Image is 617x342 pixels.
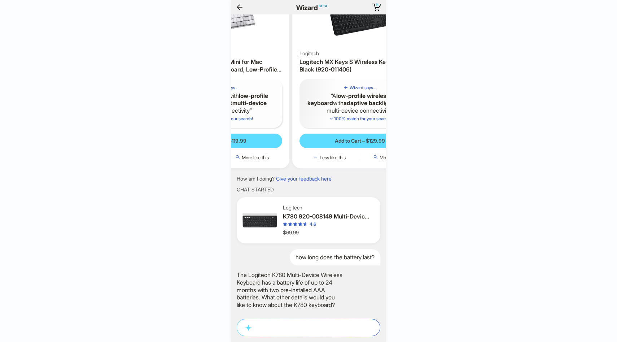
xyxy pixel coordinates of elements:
span: star [303,222,307,226]
div: How am I doing? [237,176,332,182]
b: adaptive backlighting [343,99,403,107]
span: Less like this [320,155,346,160]
span: More like this [242,155,269,160]
img: K780 920-008149 Multi-Device Wireless Keyboard - Bluetooth - Black [242,203,277,238]
span: 5 [376,2,378,7]
span: Logitech [299,50,319,57]
div: K780 920-008149 Multi-Device Wireless Keyboard - Bluetooth - BlackLogitechK780 920-008149 Multi-D... [237,197,380,243]
span: star [288,222,292,226]
span: $69.99 [283,229,299,235]
div: Logitech [283,204,372,211]
span: More like this [380,155,407,160]
a: Give your feedback here [276,176,332,182]
b: low-profile wireless keyboard [307,92,389,107]
div: how long does the battery last? [290,249,380,265]
div: 4.6 [310,221,316,227]
div: K780 920-008149 Multi-Device Wireless Keyboard - Bluetooth - Black [283,213,372,220]
span: star [298,222,302,226]
span: 100 % match for your search! [329,116,391,121]
span: star [293,222,297,226]
span: star [283,222,287,226]
h5: Wizard says... [350,85,376,91]
div: 4.6 out of 5 stars [283,221,316,227]
q: A with and multi-device connectivity [305,92,414,114]
button: More like this [222,154,283,161]
h3: Logitech MX Keys S Wireless Keyboard, Black (920-011406) [299,58,420,73]
div: CHAT STARTED [237,186,380,193]
div: The Logitech K780 Multi-Device Wireless Keyboard has a battery life of up to 24 months with two p... [237,271,345,309]
span: Add to Cart – $129.99 [335,138,385,144]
